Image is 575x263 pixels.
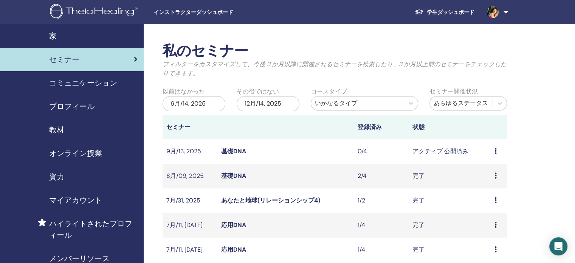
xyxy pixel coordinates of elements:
[409,115,491,139] th: 状態
[221,221,246,229] a: 応用DNA
[434,99,489,108] div: あらゆるステータス
[49,171,64,182] span: 資力
[163,115,217,139] th: セミナー
[154,8,267,16] span: インストラクターダッシュボード
[163,213,217,238] td: 7月/11, [DATE]
[49,101,95,112] span: プロフィール
[221,196,320,204] a: あなたと地球(リレーションシップ4)
[315,99,400,108] div: いかなるタイプ
[49,218,138,241] span: ハイライトされたプロフィール
[221,147,246,155] a: 基礎DNA
[237,87,279,96] label: その後ではない
[409,238,491,262] td: 完了
[409,139,491,164] td: アクティブ 公開済み
[163,188,217,213] td: 7月/31, 2025
[409,164,491,188] td: 完了
[354,164,409,188] td: 2/4
[50,4,140,21] img: logo.png
[49,30,57,42] span: 家
[237,96,299,111] div: 12月/14, 2025
[163,96,225,111] div: 6月/14, 2025
[49,77,117,89] span: コミュニケーション
[415,9,424,15] img: graduation-cap-white.svg
[163,60,507,78] p: フィルターをカスタマイズして、今後 3 か月以降に開催されるセミナーを検索したり、3 か月以上前のセミナーをチェックしたりできます。
[163,42,507,60] h2: 私のセミナー
[409,5,480,19] a: 学生ダッシュボード
[354,139,409,164] td: 0/4
[354,213,409,238] td: 1/4
[49,124,64,135] span: 教材
[354,238,409,262] td: 1/4
[163,238,217,262] td: 7月/11, [DATE]
[549,237,567,255] div: Open Intercom Messenger
[49,195,102,206] span: マイアカウント
[429,87,478,96] label: セミナー開催状況
[49,54,79,65] span: セミナー
[221,246,246,254] a: 応用DNA
[163,139,217,164] td: 9月/13, 2025
[487,6,499,18] img: default.jpg
[409,213,491,238] td: 完了
[221,172,246,180] a: 基礎DNA
[163,87,205,96] label: 以前はなかった
[409,188,491,213] td: 完了
[311,87,347,96] label: コースタイプ
[354,188,409,213] td: 1/2
[49,148,102,159] span: オンライン授業
[354,115,409,139] th: 登録済み
[163,164,217,188] td: 8月/09, 2025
